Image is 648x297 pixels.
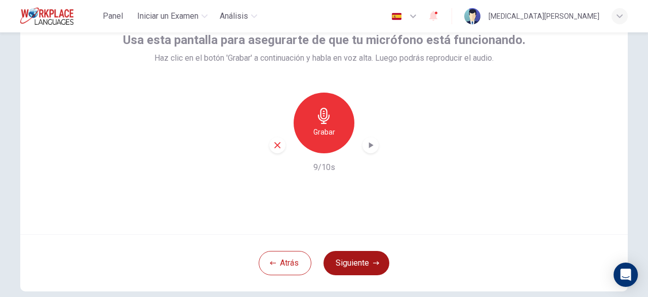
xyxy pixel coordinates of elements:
[464,8,480,24] img: Profile picture
[154,52,494,64] span: Haz clic en el botón 'Grabar' a continuación y habla en voz alta. Luego podrás reproducir el audio.
[216,7,261,25] button: Análisis
[313,126,335,138] h6: Grabar
[294,93,354,153] button: Grabar
[390,13,403,20] img: es
[323,251,389,275] button: Siguiente
[489,10,599,22] div: [MEDICAL_DATA][PERSON_NAME]
[133,7,212,25] button: Iniciar un Examen
[259,251,311,275] button: Atrás
[20,6,97,26] a: Workplace Languages logo
[313,161,335,174] h6: 9/10s
[97,7,129,25] button: Panel
[137,10,198,22] span: Iniciar un Examen
[20,6,73,26] img: Workplace Languages logo
[123,32,525,48] span: Usa esta pantalla para asegurarte de que tu micrófono está funcionando.
[220,10,248,22] span: Análisis
[103,10,123,22] span: Panel
[614,263,638,287] div: Open Intercom Messenger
